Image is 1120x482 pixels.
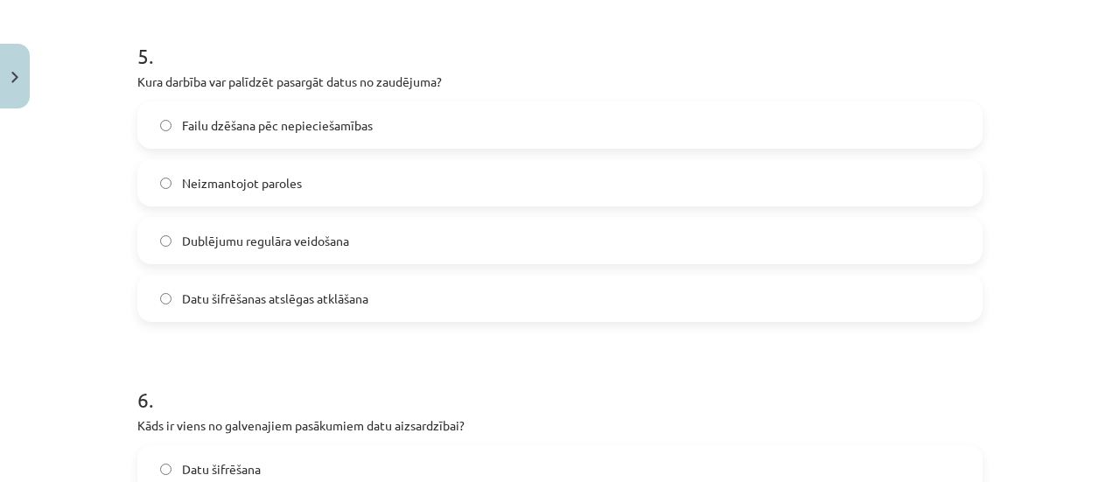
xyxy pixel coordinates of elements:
[160,178,171,189] input: Neizmantojot paroles
[182,460,261,479] span: Datu šifrēšana
[11,72,18,83] img: icon-close-lesson-0947bae3869378f0d4975bcd49f059093ad1ed9edebbc8119c70593378902aed.svg
[182,116,373,135] span: Failu dzēšana pēc nepieciešamības
[137,357,983,411] h1: 6 .
[160,464,171,475] input: Datu šifrēšana
[160,120,171,131] input: Failu dzēšana pēc nepieciešamības
[137,13,983,67] h1: 5 .
[182,232,349,250] span: Dublējumu regulāra veidošana
[182,290,368,308] span: Datu šifrēšanas atslēgas atklāšana
[137,73,983,91] p: Kura darbība var palīdzēt pasargāt datus no zaudējuma?
[182,174,302,192] span: Neizmantojot paroles
[160,235,171,247] input: Dublējumu regulāra veidošana
[160,293,171,304] input: Datu šifrēšanas atslēgas atklāšana
[137,416,983,435] p: Kāds ir viens no galvenajiem pasākumiem datu aizsardzībai?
